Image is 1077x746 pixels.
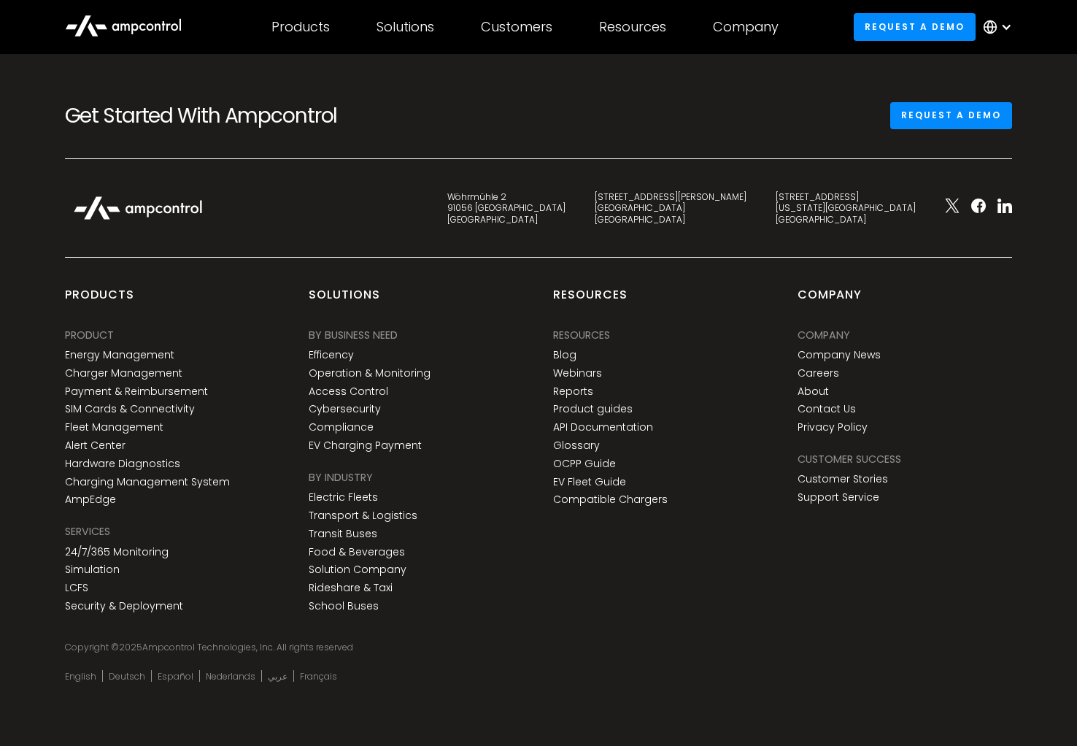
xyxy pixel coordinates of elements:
[798,367,839,380] a: Careers
[553,458,616,470] a: OCPP Guide
[158,671,193,682] a: Español
[119,641,142,653] span: 2025
[65,188,211,228] img: Ampcontrol Logo
[268,671,287,682] a: عربي
[65,523,110,539] div: SERVICES
[65,367,182,380] a: Charger Management
[553,439,600,452] a: Glossary
[798,491,879,504] a: Support Service
[65,327,114,343] div: PRODUCT
[65,476,230,488] a: Charging Management System
[713,19,779,35] div: Company
[65,439,126,452] a: Alert Center
[553,385,593,398] a: Reports
[599,19,666,35] div: Resources
[65,546,169,558] a: 24/7/365 Monitoring
[377,19,434,35] div: Solutions
[798,385,829,398] a: About
[553,327,610,343] div: Resources
[206,671,255,682] a: Nederlands
[65,493,116,506] a: AmpEdge
[309,469,373,485] div: BY INDUSTRY
[309,600,379,612] a: School Buses
[481,19,552,35] div: Customers
[309,439,422,452] a: EV Charging Payment
[65,104,361,128] h2: Get Started With Ampcontrol
[65,421,163,434] a: Fleet Management
[798,473,888,485] a: Customer Stories
[553,349,576,361] a: Blog
[309,491,378,504] a: Electric Fleets
[309,367,431,380] a: Operation & Monitoring
[309,528,377,540] a: Transit Buses
[309,509,417,522] a: Transport & Logistics
[776,191,916,226] div: [STREET_ADDRESS] [US_STATE][GEOGRAPHIC_DATA] [GEOGRAPHIC_DATA]
[798,349,881,361] a: Company News
[309,349,354,361] a: Efficency
[309,546,405,558] a: Food & Beverages
[798,451,901,467] div: Customer success
[309,421,374,434] a: Compliance
[553,476,626,488] a: EV Fleet Guide
[300,671,337,682] a: Français
[309,582,393,594] a: Rideshare & Taxi
[553,367,602,380] a: Webinars
[553,287,628,315] div: Resources
[854,13,976,40] a: Request a demo
[65,403,195,415] a: SIM Cards & Connectivity
[798,421,868,434] a: Privacy Policy
[65,600,183,612] a: Security & Deployment
[65,385,208,398] a: Payment & Reimbursement
[798,327,850,343] div: Company
[309,287,380,315] div: Solutions
[109,671,145,682] a: Deutsch
[65,564,120,576] a: Simulation
[595,191,746,226] div: [STREET_ADDRESS][PERSON_NAME] [GEOGRAPHIC_DATA] [GEOGRAPHIC_DATA]
[271,19,330,35] div: Products
[447,191,565,226] div: Wöhrmühle 2 91056 [GEOGRAPHIC_DATA] [GEOGRAPHIC_DATA]
[65,287,134,315] div: products
[65,582,88,594] a: LCFS
[553,421,653,434] a: API Documentation
[798,403,856,415] a: Contact Us
[309,564,406,576] a: Solution Company
[798,287,862,315] div: Company
[65,349,174,361] a: Energy Management
[65,458,180,470] a: Hardware Diagnostics
[890,102,1013,129] a: Request a demo
[309,327,398,343] div: BY BUSINESS NEED
[309,385,388,398] a: Access Control
[553,403,633,415] a: Product guides
[65,671,96,682] a: English
[553,493,668,506] a: Compatible Chargers
[309,403,381,415] a: Cybersecurity
[65,642,1013,653] div: Copyright © Ampcontrol Technologies, Inc. All rights reserved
